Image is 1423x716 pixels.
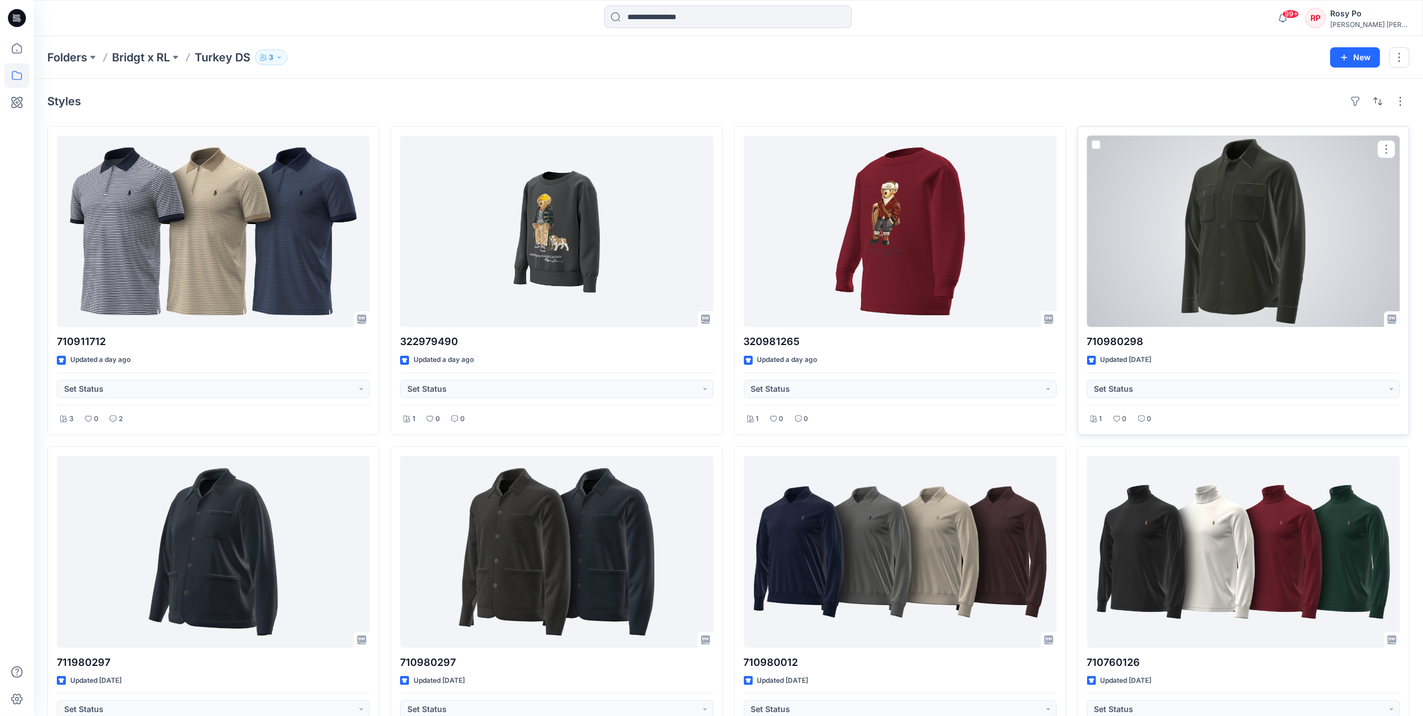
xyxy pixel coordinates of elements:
a: 322979490 [400,136,713,327]
p: 3 [269,51,273,64]
span: 99+ [1282,10,1299,19]
p: Updated [DATE] [1101,675,1152,687]
p: 0 [94,413,98,425]
p: Turkey DS [195,50,250,65]
p: Updated a day ago [70,354,131,366]
a: 711980297 [57,456,370,647]
p: Updated [DATE] [1101,354,1152,366]
button: 3 [255,50,288,65]
a: Folders [47,50,87,65]
div: Rosy Po [1330,7,1409,20]
p: 710980012 [744,655,1057,670]
p: 711980297 [57,655,370,670]
p: 1 [756,413,759,425]
h4: Styles [47,95,81,108]
p: 710760126 [1087,655,1400,670]
p: 0 [1123,413,1127,425]
p: 710911712 [57,334,370,350]
button: New [1330,47,1380,68]
p: 320981265 [744,334,1057,350]
p: 710980297 [400,655,713,670]
p: Updated [DATE] [70,675,122,687]
a: 710760126 [1087,456,1400,647]
p: 710980298 [1087,334,1400,350]
a: Bridgt x RL [112,50,170,65]
p: 322979490 [400,334,713,350]
p: 0 [779,413,784,425]
p: Updated a day ago [414,354,474,366]
p: 0 [804,413,809,425]
a: 710980012 [744,456,1057,647]
a: 710980298 [1087,136,1400,327]
p: 1 [1099,413,1102,425]
p: Updated a day ago [757,354,818,366]
p: 1 [412,413,415,425]
div: RP [1305,8,1326,28]
p: 3 [69,413,74,425]
div: [PERSON_NAME] [PERSON_NAME] [1330,20,1409,29]
p: 2 [119,413,123,425]
a: 710911712 [57,136,370,327]
p: 0 [1147,413,1152,425]
p: Updated [DATE] [414,675,465,687]
a: 710980297 [400,456,713,647]
p: Updated [DATE] [757,675,809,687]
p: 0 [460,413,465,425]
a: 320981265 [744,136,1057,327]
p: 0 [436,413,440,425]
